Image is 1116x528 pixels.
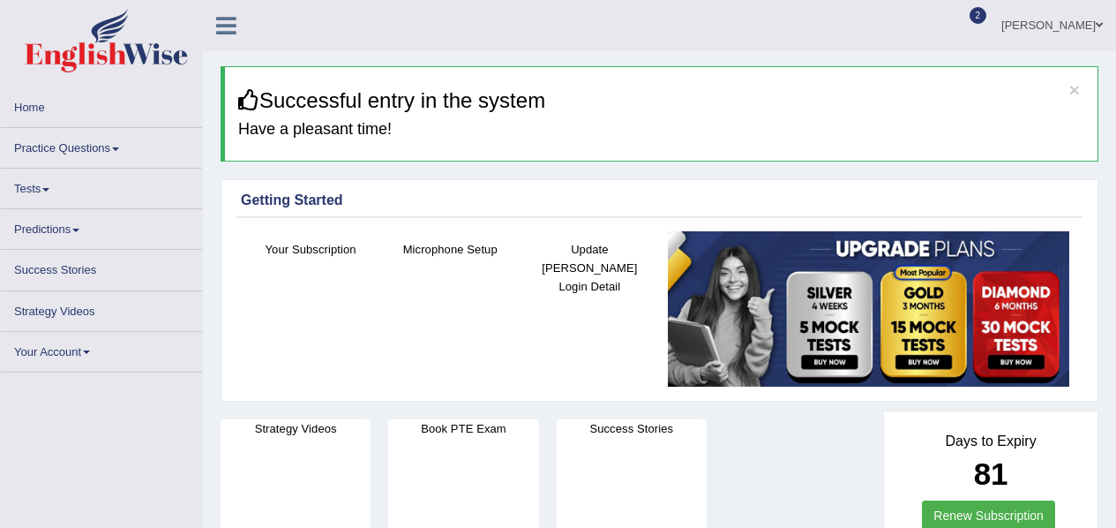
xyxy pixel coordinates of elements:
a: Practice Questions [1,128,202,162]
a: Your Account [1,332,202,366]
a: Predictions [1,209,202,244]
h4: Update [PERSON_NAME] Login Detail [528,240,650,296]
button: × [1069,80,1080,99]
h4: Book PTE Exam [388,419,538,438]
h3: Successful entry in the system [238,89,1084,112]
h4: Have a pleasant time! [238,121,1084,139]
h4: Microphone Setup [389,240,511,259]
h4: Success Stories [557,419,707,438]
a: Success Stories [1,250,202,284]
h4: Strategy Videos [221,419,371,438]
a: Tests [1,169,202,203]
a: Strategy Videos [1,291,202,326]
div: Getting Started [241,190,1078,211]
a: Home [1,87,202,122]
span: 2 [970,7,987,24]
img: small5.jpg [668,231,1069,387]
h4: Days to Expiry [903,434,1078,449]
b: 81 [974,456,1008,491]
h4: Your Subscription [250,240,371,259]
